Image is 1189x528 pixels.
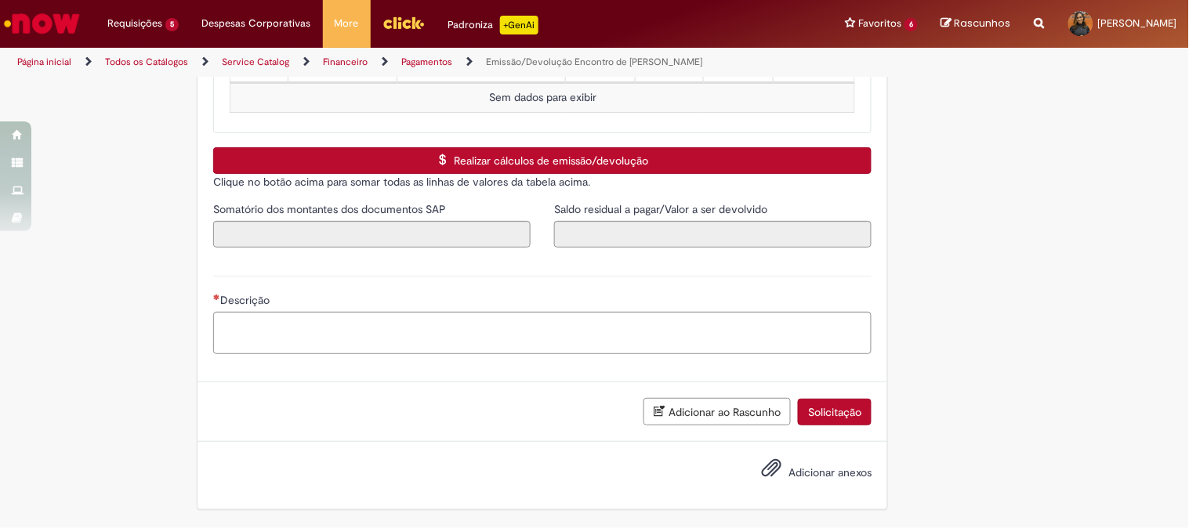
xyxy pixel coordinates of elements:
[17,56,71,68] a: Página inicial
[230,83,855,112] td: Sem dados para exibir
[107,16,162,31] span: Requisições
[213,202,449,216] span: Somente leitura - Somatório dos montantes dos documentos SAP
[220,293,273,307] span: Descrição
[12,48,781,77] ul: Trilhas de página
[213,221,531,248] input: Somatório dos montantes dos documentos SAP
[554,221,872,248] input: Saldo residual a pagar/Valor a ser devolvido
[105,56,188,68] a: Todos os Catálogos
[554,201,770,217] label: Somente leitura - Saldo residual a pagar/Valor a ser devolvido
[213,147,872,174] button: Realizar cálculos de emissão/devolução
[213,294,220,300] span: Necessários
[382,11,425,34] img: click_logo_yellow_360x200.png
[202,16,311,31] span: Despesas Corporativas
[2,8,82,39] img: ServiceNow
[941,16,1011,31] a: Rascunhos
[165,18,179,31] span: 5
[323,56,368,68] a: Financeiro
[1098,16,1177,30] span: [PERSON_NAME]
[757,454,785,490] button: Adicionar anexos
[335,16,359,31] span: More
[448,16,538,34] div: Padroniza
[904,18,918,31] span: 6
[554,202,770,216] span: Somente leitura - Saldo residual a pagar/Valor a ser devolvido
[213,174,872,190] p: Clique no botão acima para somar todas as linhas de valores da tabela acima.
[486,56,702,68] a: Emissão/Devolução Encontro de [PERSON_NAME]
[500,16,538,34] p: +GenAi
[788,465,872,479] span: Adicionar anexos
[401,56,452,68] a: Pagamentos
[955,16,1011,31] span: Rascunhos
[222,56,289,68] a: Service Catalog
[213,312,872,354] textarea: Descrição
[213,201,449,217] label: Somente leitura - Somatório dos montantes dos documentos SAP
[798,399,872,425] button: Solicitação
[643,398,791,425] button: Adicionar ao Rascunho
[858,16,901,31] span: Favoritos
